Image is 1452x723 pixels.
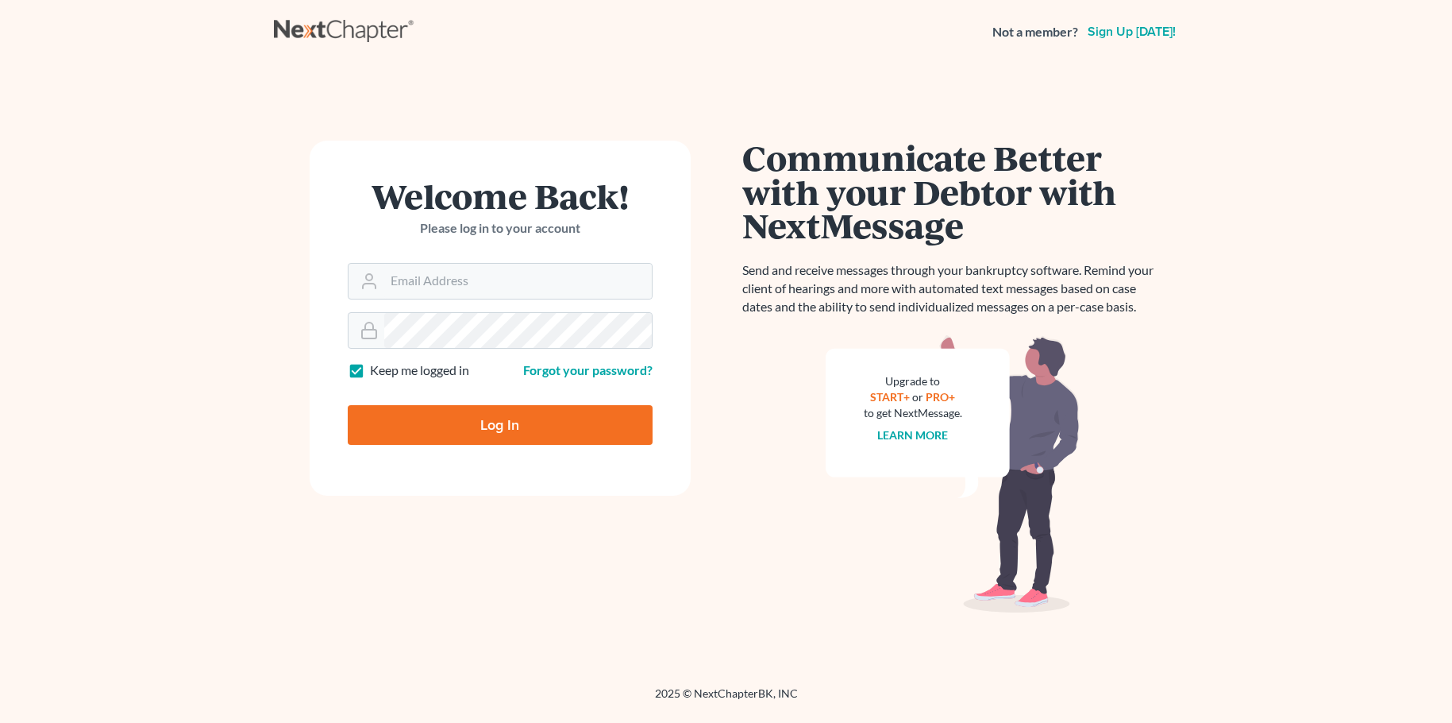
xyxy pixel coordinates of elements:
label: Keep me logged in [370,361,469,380]
a: Forgot your password? [523,362,653,377]
p: Send and receive messages through your bankruptcy software. Remind your client of hearings and mo... [742,261,1163,316]
img: nextmessage_bg-59042aed3d76b12b5cd301f8e5b87938c9018125f34e5fa2b7a6b67550977c72.svg [826,335,1080,613]
a: START+ [870,390,910,404]
div: 2025 © NextChapterBK, INC [274,686,1179,714]
input: Email Address [384,264,652,299]
a: Learn more [877,428,948,442]
p: Please log in to your account [348,219,653,238]
span: or [912,390,923,404]
input: Log In [348,405,653,445]
div: to get NextMessage. [864,405,962,421]
div: Upgrade to [864,373,962,389]
strong: Not a member? [992,23,1078,41]
h1: Communicate Better with your Debtor with NextMessage [742,141,1163,242]
h1: Welcome Back! [348,179,653,213]
a: Sign up [DATE]! [1084,25,1179,38]
a: PRO+ [926,390,955,404]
